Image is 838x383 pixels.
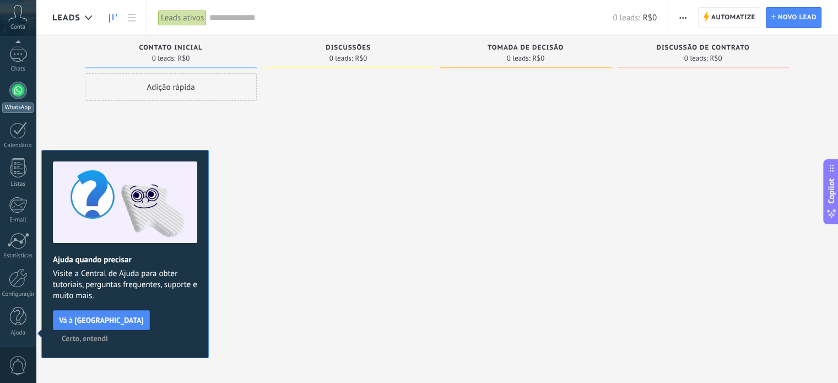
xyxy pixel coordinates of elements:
[53,310,150,330] button: Vá à [GEOGRAPHIC_DATA]
[139,44,202,52] span: Contato inicial
[766,7,821,28] a: Novo lead
[53,268,197,301] span: Visite a Central de Ajuda para obter tutoriais, perguntas frequentes, suporte e muito mais.
[85,73,257,101] div: Adição rápida
[445,44,606,53] div: Tomada de decisão
[710,55,722,62] span: R$0
[122,7,141,29] a: Lista
[2,291,34,298] div: Configurações
[2,252,34,260] div: Estatísticas
[57,330,113,347] button: Certo, entendi
[613,13,640,23] span: 0 leads:
[698,7,760,28] a: Automatize
[59,316,144,324] span: Vá à [GEOGRAPHIC_DATA]
[158,10,207,26] div: Leads ativos
[507,55,531,62] span: 0 leads:
[656,44,749,52] span: Discussão de contrato
[623,44,783,53] div: Discussão de contrato
[2,217,34,224] div: E-mail
[2,103,34,113] div: WhatsApp
[52,13,80,23] span: Leads
[2,142,34,149] div: Calendário
[778,8,817,28] span: Novo lead
[711,8,755,28] span: Automatize
[355,55,367,62] span: R$0
[268,44,429,53] div: Discussões
[2,330,34,337] div: Ajuda
[488,44,564,52] span: Tomada de decisão
[2,181,34,188] div: Listas
[104,7,122,29] a: Leads
[826,178,837,203] span: Copilot
[10,24,25,31] span: Conta
[62,335,108,342] span: Certo, entendi
[152,55,176,62] span: 0 leads:
[177,55,190,62] span: R$0
[90,44,251,53] div: Contato inicial
[53,255,197,265] h2: Ajuda quando precisar
[329,55,353,62] span: 0 leads:
[643,13,657,23] span: R$0
[532,55,544,62] span: R$0
[684,55,708,62] span: 0 leads:
[2,66,34,73] div: Chats
[675,7,691,28] button: Mais
[326,44,371,52] span: Discussões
